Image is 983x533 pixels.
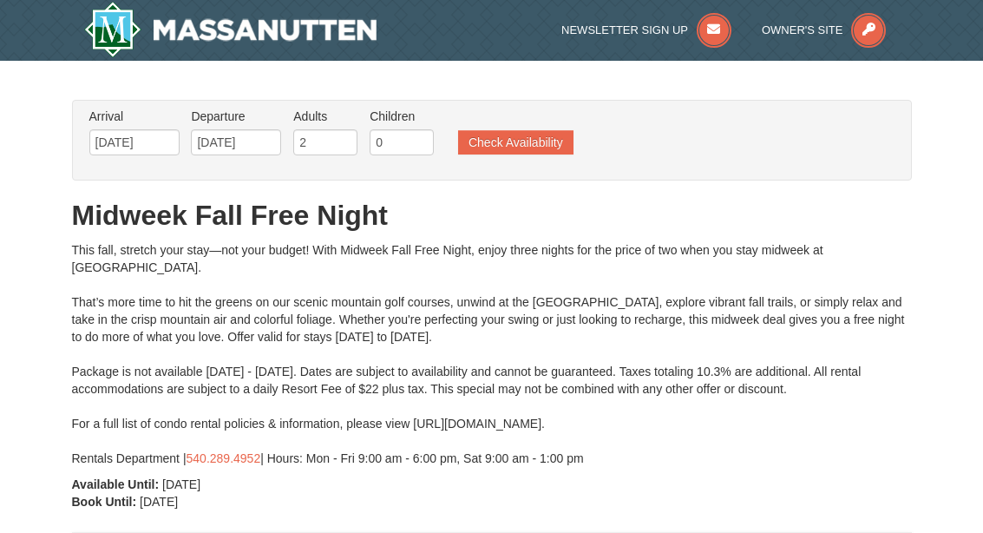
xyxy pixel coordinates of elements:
[293,108,357,125] label: Adults
[72,241,912,467] div: This fall, stretch your stay—not your budget! With Midweek Fall Free Night, enjoy three nights fo...
[140,495,178,509] span: [DATE]
[89,108,180,125] label: Arrival
[162,477,200,491] span: [DATE]
[84,2,377,57] a: Massanutten Resort
[762,23,843,36] span: Owner's Site
[191,108,281,125] label: Departure
[72,495,137,509] strong: Book Until:
[762,23,887,36] a: Owner's Site
[458,130,573,155] button: Check Availability
[84,2,377,57] img: Massanutten Resort Logo
[72,477,160,491] strong: Available Until:
[370,108,434,125] label: Children
[72,198,912,233] h1: Midweek Fall Free Night
[187,451,261,465] a: 540.289.4952
[561,23,688,36] span: Newsletter Sign Up
[561,23,731,36] a: Newsletter Sign Up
